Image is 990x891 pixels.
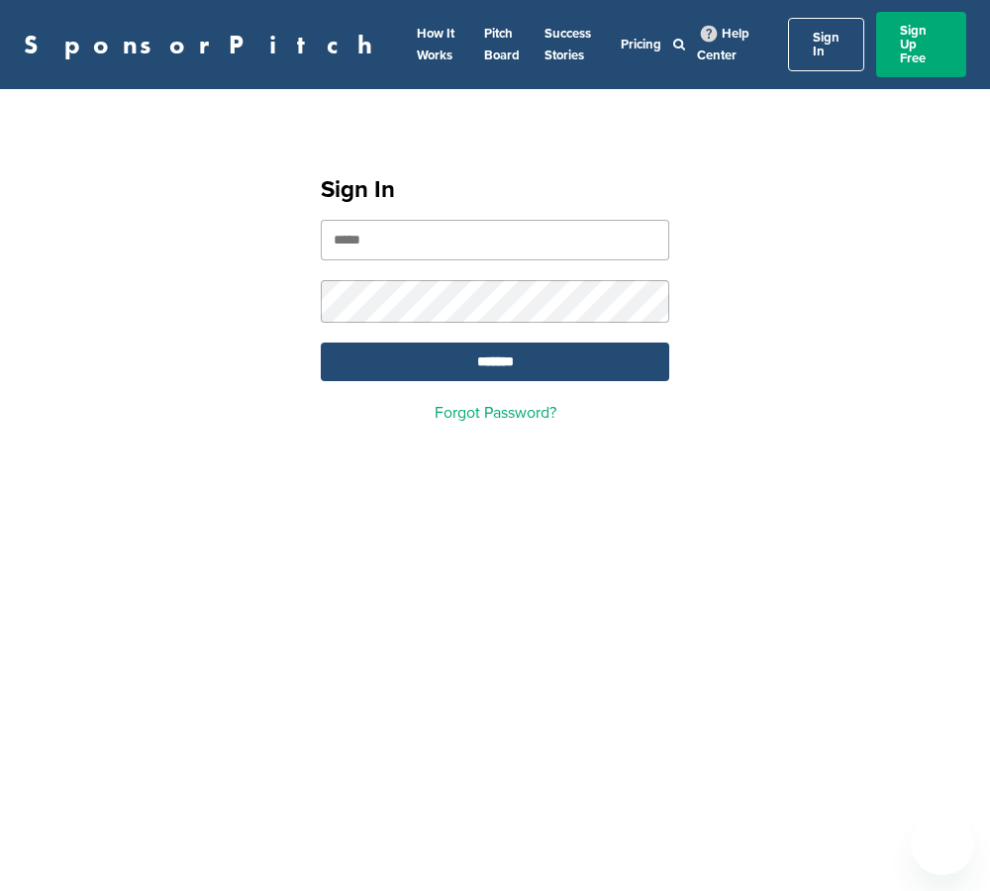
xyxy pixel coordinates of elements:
a: Forgot Password? [435,403,556,423]
iframe: Button to launch messaging window [911,812,974,875]
a: Help Center [697,22,749,67]
a: Sign In [788,18,864,71]
a: SponsorPitch [24,32,385,57]
a: Success Stories [544,26,591,63]
a: How It Works [417,26,454,63]
a: Sign Up Free [876,12,966,77]
a: Pitch Board [484,26,520,63]
h1: Sign In [321,172,669,208]
a: Pricing [621,37,661,52]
